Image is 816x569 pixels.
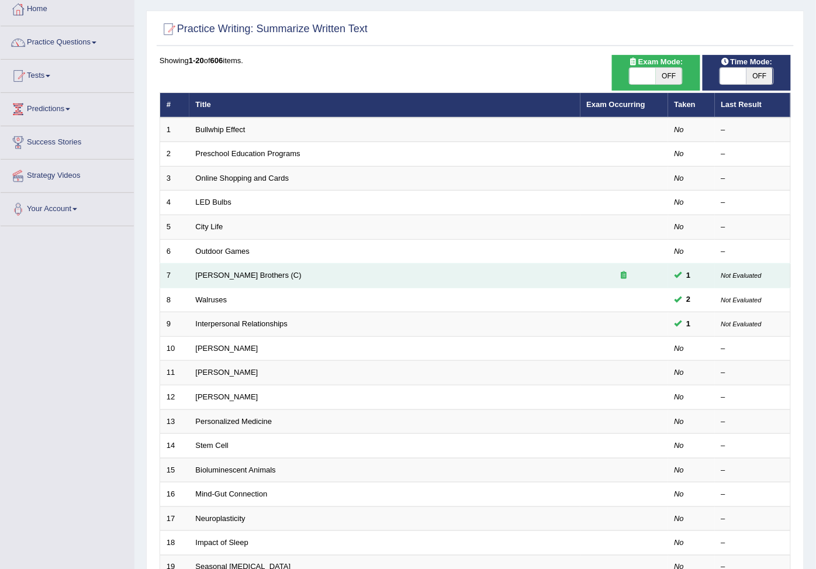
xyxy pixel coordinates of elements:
[160,312,189,337] td: 9
[721,222,784,233] div: –
[160,361,189,385] td: 11
[196,149,300,158] a: Preschool Education Programs
[721,416,784,427] div: –
[196,344,258,353] a: [PERSON_NAME]
[160,264,189,288] td: 7
[160,458,189,482] td: 15
[721,392,784,403] div: –
[196,295,227,304] a: Walruses
[587,100,645,109] a: Exam Occurring
[675,149,684,158] em: No
[160,409,189,434] td: 13
[196,222,223,231] a: City Life
[160,118,189,142] td: 1
[721,440,784,451] div: –
[716,56,777,68] span: Time Mode:
[189,56,204,65] b: 1-20
[160,93,189,118] th: #
[160,482,189,507] td: 16
[160,55,791,66] div: Showing of items.
[721,296,762,304] small: Not Evaluated
[675,392,684,401] em: No
[721,489,784,500] div: –
[160,215,189,240] td: 5
[196,125,246,134] a: Bullwhip Effect
[1,93,134,122] a: Predictions
[721,272,762,279] small: Not Evaluated
[721,246,784,257] div: –
[196,271,302,280] a: [PERSON_NAME] Brothers (C)
[1,160,134,189] a: Strategy Videos
[196,319,288,328] a: Interpersonal Relationships
[675,344,684,353] em: No
[721,343,784,354] div: –
[675,368,684,377] em: No
[160,506,189,531] td: 17
[721,125,784,136] div: –
[721,149,784,160] div: –
[675,417,684,426] em: No
[1,126,134,156] a: Success Stories
[675,465,684,474] em: No
[675,538,684,547] em: No
[160,239,189,264] td: 6
[160,288,189,312] td: 8
[160,434,189,458] td: 14
[721,465,784,476] div: –
[721,513,784,525] div: –
[721,173,784,184] div: –
[160,191,189,215] td: 4
[612,55,700,91] div: Show exams occurring in exams
[675,247,684,256] em: No
[721,537,784,549] div: –
[196,489,268,498] a: Mind-Gut Connection
[160,20,368,38] h2: Practice Writing: Summarize Written Text
[196,247,250,256] a: Outdoor Games
[675,489,684,498] em: No
[682,318,696,330] span: You can still take this question
[668,93,715,118] th: Taken
[675,222,684,231] em: No
[721,367,784,378] div: –
[675,174,684,182] em: No
[587,270,662,281] div: Exam occurring question
[721,320,762,327] small: Not Evaluated
[624,56,687,68] span: Exam Mode:
[196,441,229,450] a: Stem Cell
[196,392,258,401] a: [PERSON_NAME]
[1,26,134,56] a: Practice Questions
[675,514,684,523] em: No
[160,531,189,556] td: 18
[160,336,189,361] td: 10
[682,294,696,306] span: You can still take this question
[160,385,189,409] td: 12
[1,60,134,89] a: Tests
[196,417,272,426] a: Personalized Medicine
[160,166,189,191] td: 3
[196,174,289,182] a: Online Shopping and Cards
[196,368,258,377] a: [PERSON_NAME]
[189,93,580,118] th: Title
[1,193,134,222] a: Your Account
[682,270,696,282] span: You can still take this question
[675,125,684,134] em: No
[196,538,248,547] a: Impact of Sleep
[715,93,791,118] th: Last Result
[196,514,246,523] a: Neuroplasticity
[196,465,276,474] a: Bioluminescent Animals
[721,197,784,208] div: –
[210,56,223,65] b: 606
[160,142,189,167] td: 2
[675,198,684,206] em: No
[675,441,684,450] em: No
[656,68,682,84] span: OFF
[196,198,231,206] a: LED Bulbs
[746,68,773,84] span: OFF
